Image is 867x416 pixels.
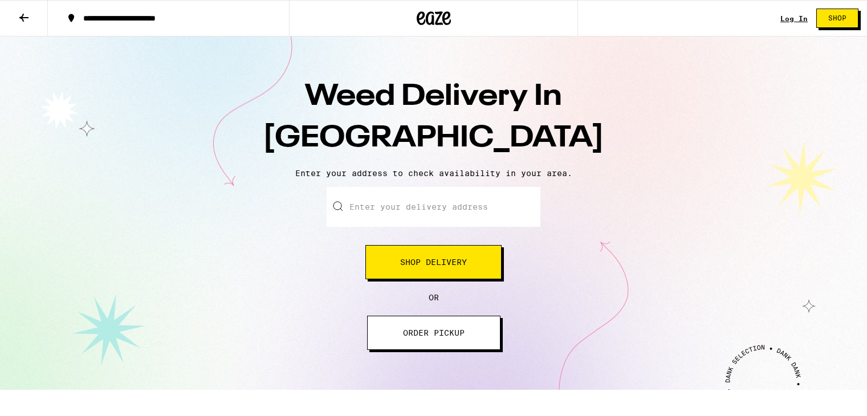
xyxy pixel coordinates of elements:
[828,15,846,22] span: Shop
[234,76,633,160] h1: Weed Delivery In
[367,316,500,350] button: ORDER PICKUP
[365,245,502,279] button: Shop Delivery
[263,124,604,153] span: [GEOGRAPHIC_DATA]
[780,15,808,22] a: Log In
[403,329,465,337] span: ORDER PICKUP
[327,187,540,227] input: Enter your delivery address
[808,9,867,28] a: Shop
[11,169,856,178] p: Enter your address to check availability in your area.
[816,9,858,28] button: Shop
[429,293,439,302] span: OR
[400,258,467,266] span: Shop Delivery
